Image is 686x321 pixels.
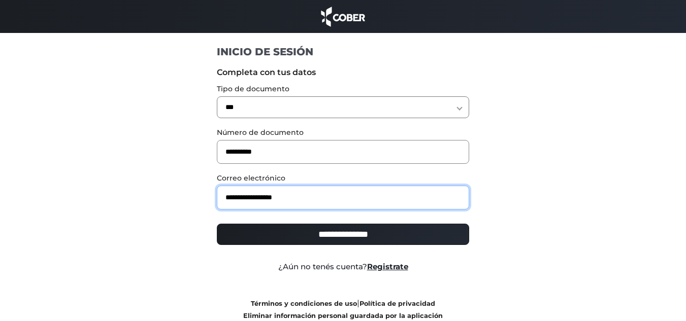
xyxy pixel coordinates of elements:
a: Términos y condiciones de uso [251,300,357,307]
div: ¿Aún no tenés cuenta? [209,261,477,273]
a: Política de privacidad [360,300,435,307]
a: Eliminar información personal guardada por la aplicación [243,312,443,319]
h1: INICIO DE SESIÓN [217,45,469,58]
label: Número de documento [217,127,469,138]
img: cober_marca.png [318,5,368,28]
label: Tipo de documento [217,84,469,94]
label: Completa con tus datos [217,66,469,79]
a: Registrate [367,262,408,271]
label: Correo electrónico [217,173,469,184]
